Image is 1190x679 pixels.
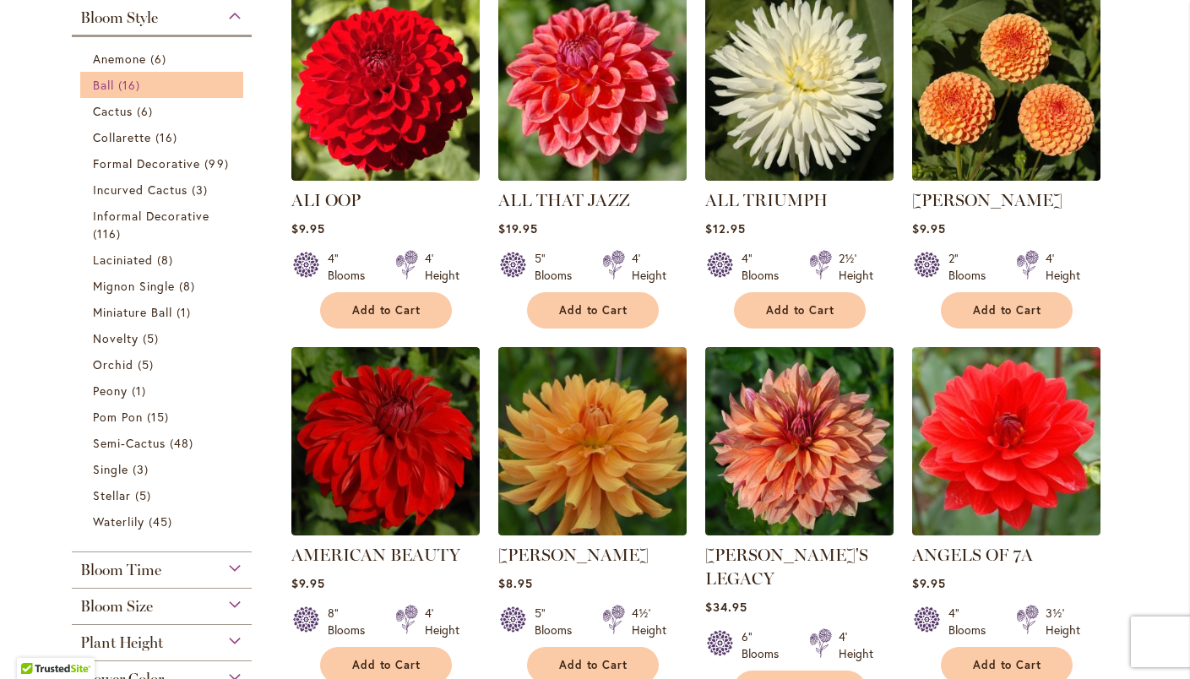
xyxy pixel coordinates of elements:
span: Collarette [93,129,152,145]
span: 5 [143,329,163,347]
div: 4' Height [839,628,873,662]
img: AMERICAN BEAUTY [291,347,480,535]
span: Orchid [93,356,133,372]
span: $19.95 [498,220,538,236]
span: Anemone [93,51,146,67]
a: ALI OOP [291,190,361,210]
img: ANDREW CHARLES [498,347,687,535]
a: Pom Pon 15 [93,408,236,426]
div: 4' Height [425,250,459,284]
span: 3 [133,460,153,478]
a: Anemone 6 [93,50,236,68]
span: 15 [147,408,173,426]
span: 16 [155,128,182,146]
a: [PERSON_NAME] [498,545,649,565]
span: Ball [93,77,114,93]
span: 6 [150,50,171,68]
span: 45 [149,513,177,530]
span: Cactus [93,103,133,119]
a: Andy's Legacy [705,523,894,539]
a: AMBER QUEEN [912,168,1100,184]
button: Add to Cart [941,292,1073,329]
span: Stellar [93,487,131,503]
span: 8 [179,277,199,295]
span: Laciniated [93,252,154,268]
span: $9.95 [912,220,946,236]
span: 8 [157,251,177,269]
a: Waterlily 45 [93,513,236,530]
button: Add to Cart [734,292,866,329]
a: Collarette 16 [93,128,236,146]
button: Add to Cart [320,292,452,329]
div: 4" Blooms [742,250,789,284]
img: ANGELS OF 7A [912,347,1100,535]
a: Cactus 6 [93,102,236,120]
span: Bloom Size [80,597,153,616]
div: 5" Blooms [535,605,582,638]
div: 8" Blooms [328,605,375,638]
a: ANGELS OF 7A [912,523,1100,539]
span: 99 [204,155,232,172]
span: $9.95 [291,575,325,591]
span: Formal Decorative [93,155,201,171]
span: Add to Cart [352,303,421,318]
span: Semi-Cactus [93,435,166,451]
span: Add to Cart [973,658,1042,672]
a: [PERSON_NAME] [912,190,1062,210]
a: ALI OOP [291,168,480,184]
span: Add to Cart [559,658,628,672]
span: 116 [93,225,125,242]
span: Pom Pon [93,409,143,425]
span: 6 [137,102,157,120]
div: 3½' Height [1046,605,1080,638]
span: Plant Height [80,633,163,652]
div: 6" Blooms [742,628,789,662]
span: Informal Decorative [93,208,210,224]
span: 48 [170,434,198,452]
a: ALL THAT JAZZ [498,190,630,210]
img: Andy's Legacy [705,347,894,535]
a: Orchid 5 [93,356,236,373]
div: 2½' Height [839,250,873,284]
a: AMERICAN BEAUTY [291,523,480,539]
span: Bloom Style [80,8,158,27]
a: ANGELS OF 7A [912,545,1033,565]
div: 4' Height [425,605,459,638]
span: Add to Cart [559,303,628,318]
a: ALL TRIUMPH [705,190,828,210]
span: 5 [138,356,158,373]
iframe: Launch Accessibility Center [13,619,60,666]
a: Mignon Single 8 [93,277,236,295]
span: $8.95 [498,575,533,591]
a: ALL THAT JAZZ [498,168,687,184]
a: ANDREW CHARLES [498,523,687,539]
span: $9.95 [912,575,946,591]
span: $34.95 [705,599,747,615]
div: 4" Blooms [328,250,375,284]
span: Novelty [93,330,139,346]
a: [PERSON_NAME]'S LEGACY [705,545,868,589]
span: Single [93,461,128,477]
div: 4' Height [632,250,666,284]
a: Single 3 [93,460,236,478]
a: Novelty 5 [93,329,236,347]
span: Peony [93,383,128,399]
span: 1 [177,303,195,321]
span: 16 [118,76,144,94]
span: Incurved Cactus [93,182,188,198]
span: $12.95 [705,220,746,236]
span: Add to Cart [352,658,421,672]
div: 5" Blooms [535,250,582,284]
button: Add to Cart [527,292,659,329]
a: Incurved Cactus 3 [93,181,236,198]
span: Mignon Single [93,278,176,294]
div: 4" Blooms [948,605,996,638]
a: Informal Decorative 116 [93,207,236,242]
span: 3 [192,181,212,198]
span: Add to Cart [766,303,835,318]
span: Add to Cart [973,303,1042,318]
a: Stellar 5 [93,486,236,504]
span: 5 [135,486,155,504]
a: Formal Decorative 99 [93,155,236,172]
span: Miniature Ball [93,304,173,320]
